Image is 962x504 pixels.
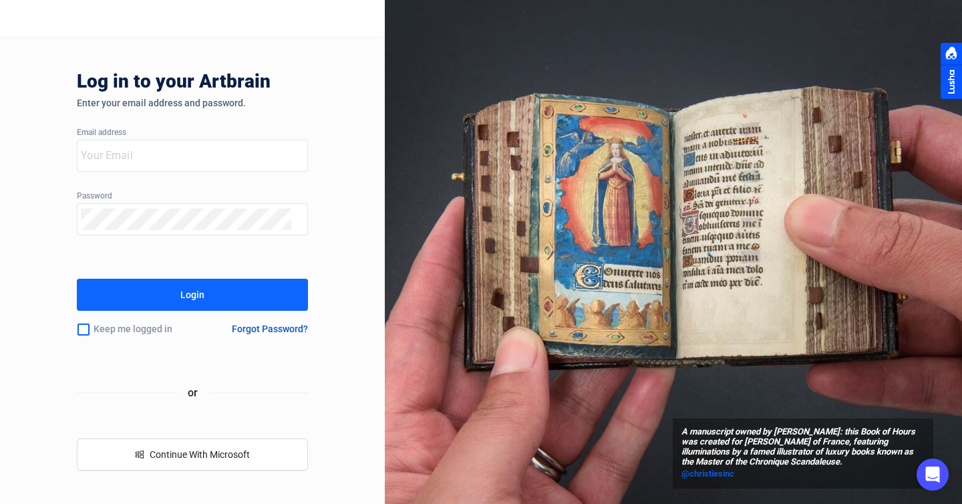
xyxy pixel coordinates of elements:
[917,459,949,491] div: Open Intercom Messenger
[232,324,308,334] div: Forgot Password?
[681,467,925,481] a: @christiesinc
[681,469,734,479] span: @christiesinc
[81,145,291,166] input: Your Email
[135,450,144,459] span: windows
[77,192,308,201] div: Password
[681,427,925,467] span: A manuscript owned by [PERSON_NAME]: this Book of Hours was created for [PERSON_NAME] of France, ...
[77,98,308,108] div: Enter your email address and password.
[77,71,478,98] div: Log in to your Artbrain
[150,449,250,460] span: Continue With Microsoft
[77,438,308,471] button: windowsContinue With Microsoft
[77,316,204,344] div: Keep me logged in
[77,128,308,138] div: Email address
[180,284,204,305] div: Login
[77,279,308,311] button: Login
[177,384,208,401] span: or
